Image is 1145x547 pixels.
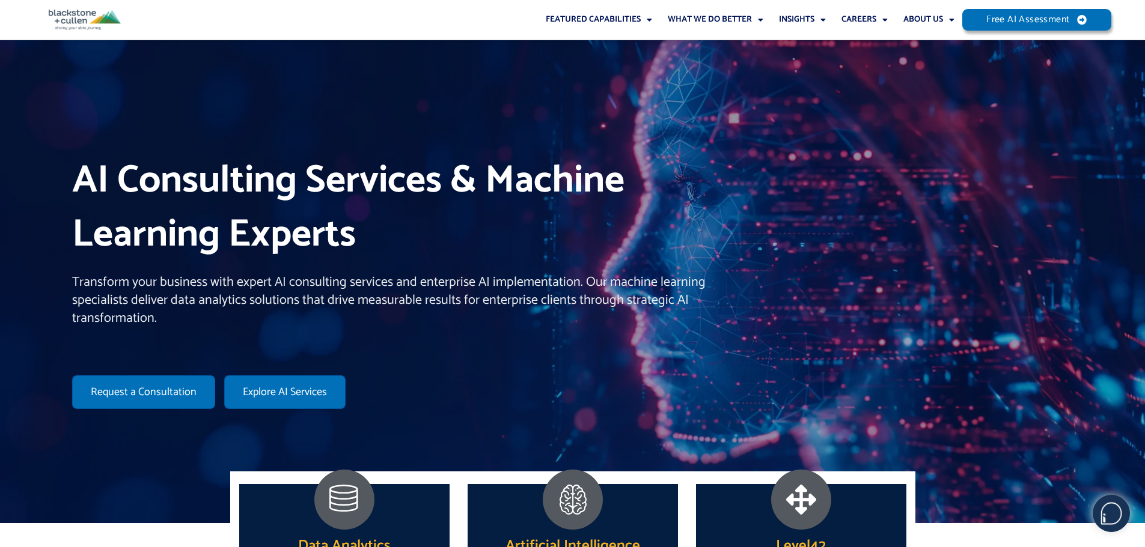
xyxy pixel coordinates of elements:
[243,387,327,397] span: Explore AI Services
[91,387,197,397] span: Request a Consultation
[962,9,1111,31] a: Free AI Assessment
[72,375,215,409] a: Request a Consultation
[1093,495,1129,531] img: users%2F5SSOSaKfQqXq3cFEnIZRYMEs4ra2%2Fmedia%2Fimages%2F-Bulle%20blanche%20sans%20fond%20%2B%20ma...
[72,154,729,262] h1: AI Consulting Services & Machine Learning Experts
[986,15,1069,25] span: Free AI Assessment
[72,274,729,327] p: Transform your business with expert AI consulting services and enterprise AI implementation. Our ...
[224,375,346,409] a: Explore AI Services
